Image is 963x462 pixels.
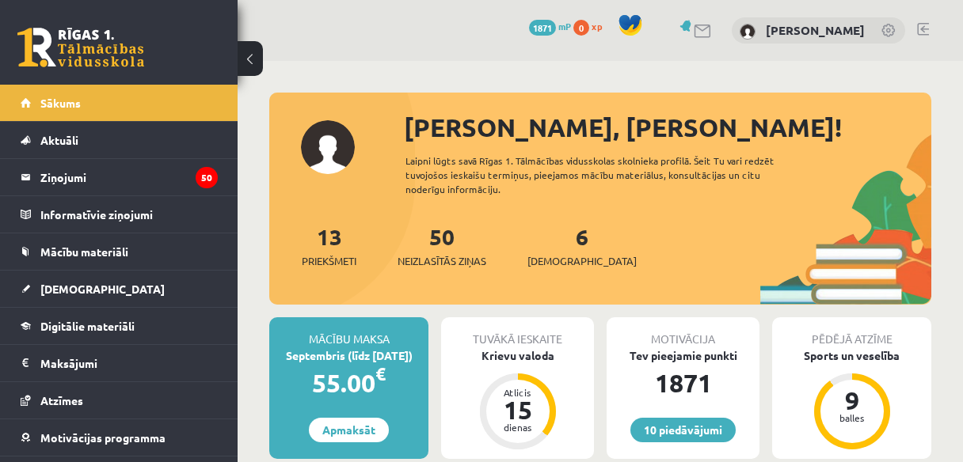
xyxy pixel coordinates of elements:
span: Motivācijas programma [40,430,166,445]
span: Mācību materiāli [40,244,128,259]
img: Daniela Tarvāne [740,24,756,40]
span: Atzīmes [40,393,83,407]
a: Ziņojumi50 [21,159,218,195]
a: [DEMOGRAPHIC_DATA] [21,271,218,307]
span: Sākums [40,96,81,110]
a: 1871 mP [529,20,571,32]
span: mP [558,20,571,32]
div: 9 [828,388,876,413]
span: Priekšmeti [302,253,356,269]
div: Septembris (līdz [DATE]) [269,347,428,364]
div: Tev pieejamie punkti [607,347,759,364]
a: Rīgas 1. Tālmācības vidusskola [17,28,144,67]
a: Sākums [21,85,218,121]
div: Laipni lūgts savā Rīgas 1. Tālmācības vidusskolas skolnieka profilā. Šeit Tu vari redzēt tuvojošo... [405,153,803,196]
span: [DEMOGRAPHIC_DATA] [527,253,637,269]
a: Mācību materiāli [21,233,218,270]
span: 0 [573,20,589,36]
span: Aktuāli [40,133,78,147]
div: 55.00 [269,364,428,402]
a: Krievu valoda Atlicis 15 dienas [441,347,594,452]
div: Motivācija [607,317,759,347]
a: Digitālie materiāli [21,308,218,344]
a: [PERSON_NAME] [766,22,865,38]
div: Mācību maksa [269,317,428,347]
span: Digitālie materiāli [40,319,135,333]
a: 50Neizlasītās ziņas [398,222,486,269]
a: 13Priekšmeti [302,222,356,269]
legend: Maksājumi [40,345,218,381]
div: 15 [494,397,542,422]
a: 10 piedāvājumi [630,418,736,442]
a: Atzīmes [21,382,218,418]
legend: Informatīvie ziņojumi [40,196,218,233]
div: Tuvākā ieskaite [441,317,594,347]
a: Aktuāli [21,122,218,158]
span: xp [592,20,602,32]
a: 6[DEMOGRAPHIC_DATA] [527,222,637,269]
legend: Ziņojumi [40,159,218,195]
a: Sports un veselība 9 balles [772,347,931,452]
a: Apmaksāt [309,418,389,442]
a: Maksājumi [21,345,218,381]
div: Pēdējā atzīme [772,317,931,347]
span: [DEMOGRAPHIC_DATA] [40,282,165,296]
a: 0 xp [573,20,610,32]
div: Sports un veselība [772,347,931,364]
a: Informatīvie ziņojumi [21,196,218,233]
div: dienas [494,422,542,432]
a: Motivācijas programma [21,419,218,456]
span: € [375,362,386,385]
div: Krievu valoda [441,347,594,364]
div: 1871 [607,364,759,402]
i: 50 [196,167,218,188]
span: Neizlasītās ziņas [398,253,486,269]
div: balles [828,413,876,422]
div: Atlicis [494,388,542,397]
span: 1871 [529,20,556,36]
div: [PERSON_NAME], [PERSON_NAME]! [404,108,931,146]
